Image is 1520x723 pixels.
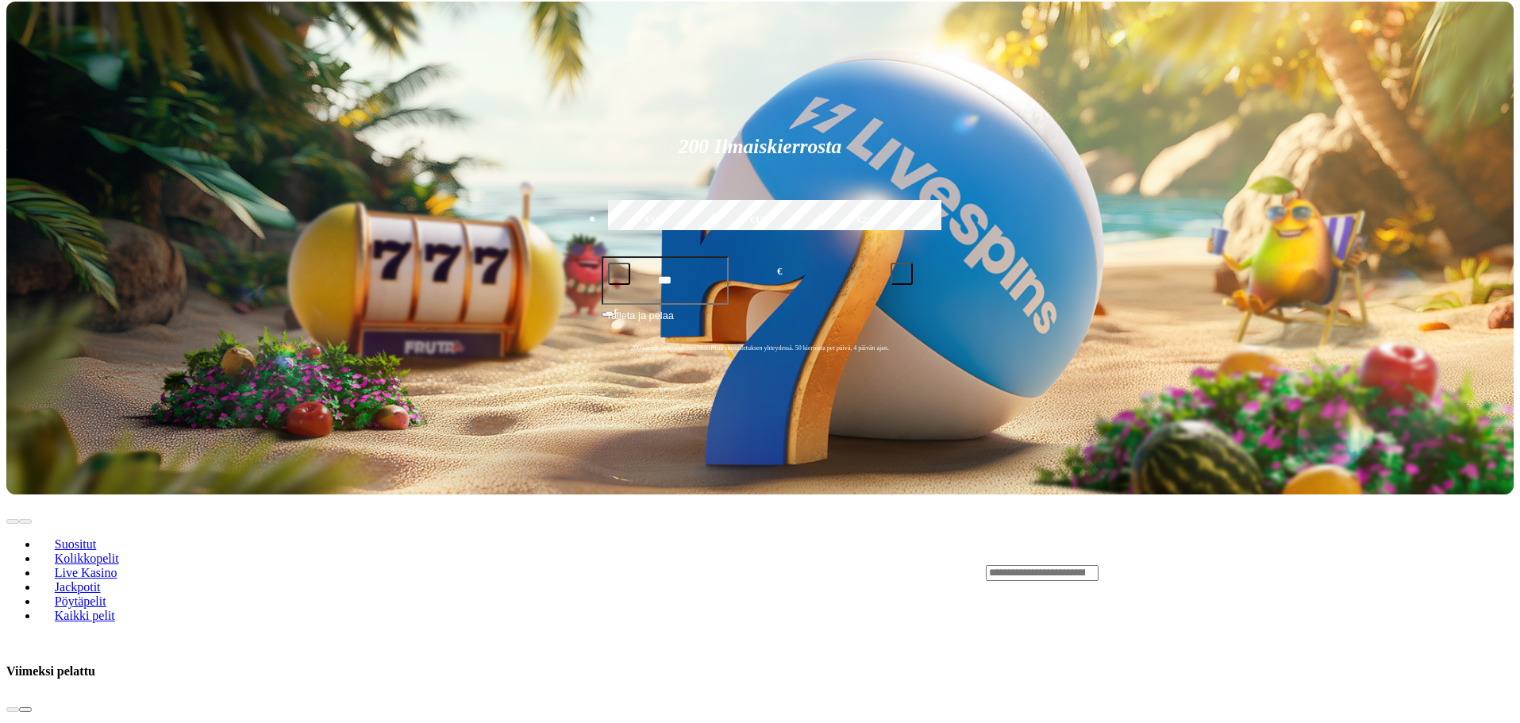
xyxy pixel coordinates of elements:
[986,565,1099,581] input: Search
[38,603,132,627] a: Kaikki pelit
[48,566,124,579] span: Live Kasino
[602,307,919,337] button: Talleta ja pelaa
[891,263,913,285] button: plus icon
[777,264,782,279] span: €
[818,198,916,244] label: €250
[6,510,954,636] nav: Lobby
[38,560,133,584] a: Live Kasino
[19,707,32,712] button: next slide
[38,532,113,556] a: Suositut
[6,519,19,524] button: prev slide
[48,594,113,608] span: Pöytäpelit
[48,609,121,622] span: Kaikki pelit
[48,552,125,565] span: Kolikkopelit
[38,575,117,598] a: Jackpotit
[710,198,809,244] label: €150
[48,537,102,551] span: Suositut
[6,494,1514,650] header: Lobby
[606,308,674,337] span: Talleta ja pelaa
[38,546,135,570] a: Kolikkopelit
[608,263,630,285] button: minus icon
[6,707,19,712] button: prev slide
[48,580,107,594] span: Jackpotit
[38,589,122,613] a: Pöytäpelit
[19,519,32,524] button: next slide
[604,198,702,244] label: €50
[614,306,619,316] span: €
[6,663,95,679] h3: Viimeksi pelattu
